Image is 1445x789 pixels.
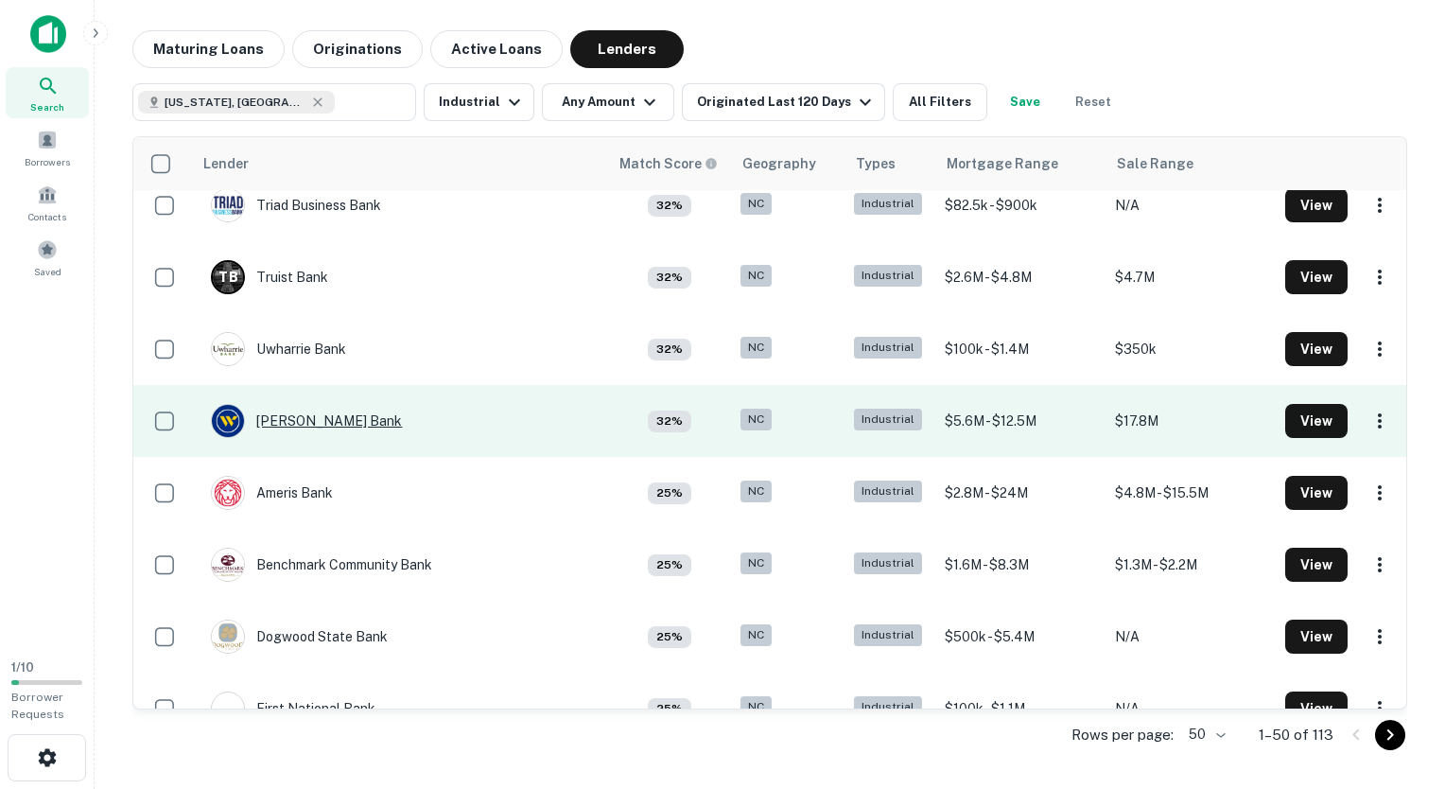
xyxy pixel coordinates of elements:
button: Go to next page [1375,720,1405,750]
a: Saved [6,232,89,283]
img: picture [212,621,244,653]
span: Saved [34,264,61,279]
button: View [1285,332,1348,366]
div: Industrial [854,624,922,646]
button: Reset [1063,83,1123,121]
button: Any Amount [542,83,674,121]
img: picture [212,549,244,581]
button: View [1285,620,1348,654]
th: Capitalize uses an advanced AI algorithm to match your search with the best lender. The match sco... [608,137,731,190]
span: Contacts [28,209,66,224]
span: [US_STATE], [GEOGRAPHIC_DATA] [165,94,306,111]
td: $100k - $1.4M [935,313,1106,385]
div: Industrial [854,265,922,287]
div: Industrial [854,481,922,502]
a: Borrowers [6,122,89,173]
div: Geography [742,152,816,175]
td: $82.5k - $900k [935,169,1106,241]
div: Sale Range [1117,152,1193,175]
iframe: Chat Widget [1350,638,1445,728]
img: picture [212,693,244,725]
img: picture [212,477,244,509]
div: NC [740,552,772,574]
th: Lender [192,137,608,190]
div: Capitalize uses an advanced AI algorithm to match your search with the best lender. The match sco... [648,698,691,721]
button: Lenders [570,30,684,68]
h6: Match Score [619,153,714,174]
div: Mortgage Range [947,152,1058,175]
button: View [1285,476,1348,510]
p: 1–50 of 113 [1259,724,1333,746]
td: $2.6M - $4.8M [935,241,1106,313]
p: T B [218,268,237,288]
button: View [1285,260,1348,294]
div: Industrial [854,696,922,718]
div: Lender [203,152,249,175]
div: Dogwood State Bank [211,620,388,654]
td: $4.8M - $15.5M [1106,457,1276,529]
div: Uwharrie Bank [211,332,346,366]
div: Capitalize uses an advanced AI algorithm to match your search with the best lender. The match sco... [648,339,691,361]
button: View [1285,692,1348,726]
div: NC [740,481,772,502]
button: All Filters [893,83,987,121]
td: N/A [1106,673,1276,745]
td: $1.3M - $2.2M [1106,529,1276,601]
td: $17.8M [1106,385,1276,457]
div: First National Bank [211,692,375,726]
td: $100k - $1.1M [935,673,1106,745]
th: Geography [731,137,844,190]
div: Ameris Bank [211,476,333,510]
td: $4.7M [1106,241,1276,313]
div: Industrial [854,409,922,430]
button: Maturing Loans [132,30,285,68]
td: $1.6M - $8.3M [935,529,1106,601]
div: Benchmark Community Bank [211,548,432,582]
div: Types [856,152,896,175]
button: Originated Last 120 Days [682,83,885,121]
div: Triad Business Bank [211,188,381,222]
th: Types [844,137,935,190]
div: Capitalize uses an advanced AI algorithm to match your search with the best lender. The match sco... [648,411,691,433]
p: Rows per page: [1071,724,1174,746]
button: Active Loans [430,30,563,68]
a: Contacts [6,177,89,228]
div: Industrial [854,193,922,215]
img: picture [212,333,244,365]
img: picture [212,189,244,221]
span: Borrower Requests [11,691,64,721]
div: Capitalize uses an advanced AI algorithm to match your search with the best lender. The match sco... [648,267,691,289]
div: Industrial [854,552,922,574]
div: NC [740,409,772,430]
a: Search [6,67,89,118]
th: Sale Range [1106,137,1276,190]
td: $500k - $5.4M [935,601,1106,673]
div: Industrial [854,337,922,359]
div: Originated Last 120 Days [697,91,877,114]
th: Mortgage Range [935,137,1106,190]
td: $350k [1106,313,1276,385]
td: N/A [1106,601,1276,673]
div: Capitalize uses an advanced AI algorithm to match your search with the best lender. The match sco... [648,195,691,218]
button: Originations [292,30,423,68]
div: [PERSON_NAME] Bank [211,404,402,438]
div: Truist Bank [211,260,328,294]
button: View [1285,404,1348,438]
div: Capitalize uses an advanced AI algorithm to match your search with the best lender. The match sco... [648,554,691,577]
div: NC [740,696,772,718]
div: Capitalize uses an advanced AI algorithm to match your search with the best lender. The match sco... [648,482,691,505]
div: Capitalize uses an advanced AI algorithm to match your search with the best lender. The match sco... [648,626,691,649]
div: 50 [1181,721,1228,748]
span: 1 / 10 [11,660,34,675]
div: NC [740,193,772,215]
div: Capitalize uses an advanced AI algorithm to match your search with the best lender. The match sco... [619,153,718,174]
span: Search [30,99,64,114]
td: $5.6M - $12.5M [935,385,1106,457]
td: N/A [1106,169,1276,241]
div: NC [740,265,772,287]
